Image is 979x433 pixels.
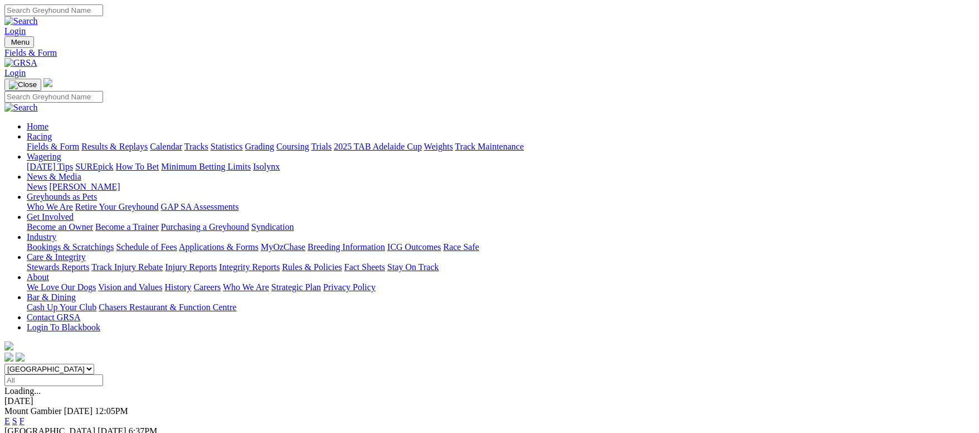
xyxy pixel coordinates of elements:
[98,282,162,292] a: Vision and Values
[253,162,280,171] a: Isolynx
[4,68,26,78] a: Login
[164,282,191,292] a: History
[276,142,309,151] a: Coursing
[251,222,294,232] a: Syndication
[43,78,52,87] img: logo-grsa-white.png
[27,262,89,272] a: Stewards Reports
[387,242,441,252] a: ICG Outcomes
[211,142,243,151] a: Statistics
[27,272,49,282] a: About
[116,242,177,252] a: Schedule of Fees
[27,312,80,322] a: Contact GRSA
[27,222,93,232] a: Become an Owner
[219,262,280,272] a: Integrity Reports
[27,142,79,151] a: Fields & Form
[116,162,159,171] a: How To Bet
[75,162,113,171] a: SUREpick
[161,162,251,171] a: Minimum Betting Limits
[4,374,103,386] input: Select date
[27,202,73,211] a: Who We Are
[334,142,422,151] a: 2025 TAB Adelaide Cup
[245,142,274,151] a: Grading
[27,302,96,312] a: Cash Up Your Club
[4,36,34,48] button: Toggle navigation
[27,242,114,252] a: Bookings & Scratchings
[4,48,975,58] a: Fields & Form
[27,282,975,292] div: About
[27,252,86,262] a: Care & Integrity
[308,242,385,252] a: Breeding Information
[27,242,975,252] div: Industry
[16,353,25,362] img: twitter.svg
[49,182,120,191] a: [PERSON_NAME]
[27,232,56,242] a: Industry
[64,406,93,416] span: [DATE]
[27,292,76,302] a: Bar & Dining
[95,222,159,232] a: Become a Trainer
[4,79,41,91] button: Toggle navigation
[4,26,26,36] a: Login
[261,242,305,252] a: MyOzChase
[27,282,96,292] a: We Love Our Dogs
[27,212,74,222] a: Get Involved
[27,172,81,181] a: News & Media
[27,162,73,171] a: [DATE] Tips
[4,386,41,396] span: Loading...
[4,91,103,103] input: Search
[424,142,453,151] a: Weights
[4,4,103,16] input: Search
[161,202,239,211] a: GAP SA Assessments
[4,406,62,416] span: Mount Gambier
[4,103,38,113] img: Search
[27,192,97,201] a: Greyhounds as Pets
[27,132,52,141] a: Racing
[27,323,100,332] a: Login To Blackbook
[193,282,221,292] a: Careers
[455,142,524,151] a: Track Maintenance
[99,302,236,312] a: Chasers Restaurant & Function Centre
[27,152,61,161] a: Wagering
[27,262,975,272] div: Care & Integrity
[223,282,269,292] a: Who We Are
[27,182,47,191] a: News
[27,142,975,152] div: Racing
[27,182,975,192] div: News & Media
[27,222,975,232] div: Get Involved
[4,416,10,426] a: E
[344,262,385,272] a: Fact Sheets
[282,262,342,272] a: Rules & Policies
[165,262,217,272] a: Injury Reports
[184,142,208,151] a: Tracks
[12,416,17,426] a: S
[27,122,48,131] a: Home
[9,80,37,89] img: Close
[4,341,13,350] img: logo-grsa-white.png
[161,222,249,232] a: Purchasing a Greyhound
[4,353,13,362] img: facebook.svg
[27,302,975,312] div: Bar & Dining
[4,16,38,26] img: Search
[20,416,25,426] a: F
[179,242,259,252] a: Applications & Forms
[75,202,159,211] a: Retire Your Greyhound
[4,58,37,68] img: GRSA
[27,162,975,172] div: Wagering
[150,142,182,151] a: Calendar
[323,282,376,292] a: Privacy Policy
[81,142,148,151] a: Results & Replays
[95,406,128,416] span: 12:05PM
[311,142,332,151] a: Trials
[271,282,321,292] a: Strategic Plan
[4,396,975,406] div: [DATE]
[27,202,975,212] div: Greyhounds as Pets
[387,262,439,272] a: Stay On Track
[443,242,479,252] a: Race Safe
[11,38,30,46] span: Menu
[91,262,163,272] a: Track Injury Rebate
